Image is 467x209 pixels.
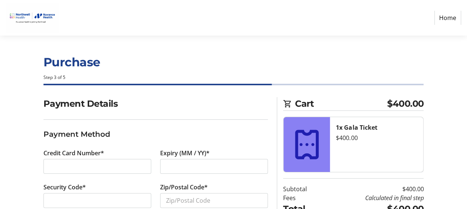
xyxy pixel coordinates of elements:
div: $400.00 [336,133,417,142]
td: Subtotal [283,185,324,193]
h2: Payment Details [43,97,268,110]
iframe: Secure CVC input frame [49,196,145,205]
label: Credit Card Number* [43,149,104,157]
td: Calculated in final step [324,193,424,202]
label: Security Code* [43,183,86,192]
iframe: Secure expiration date input frame [166,162,262,171]
iframe: Secure card number input frame [49,162,145,171]
img: Nuvance Health's Logo [6,3,59,33]
td: Fees [283,193,324,202]
input: Zip/Postal Code [160,193,268,208]
label: Expiry (MM / YY)* [160,149,210,157]
span: $400.00 [387,97,424,110]
label: Zip/Postal Code* [160,183,208,192]
div: Step 3 of 5 [43,74,424,81]
h1: Purchase [43,53,424,71]
span: Cart [295,97,387,110]
td: $400.00 [324,185,424,193]
h3: Payment Method [43,129,268,140]
a: Home [434,11,461,25]
strong: 1x Gala Ticket [336,123,377,132]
